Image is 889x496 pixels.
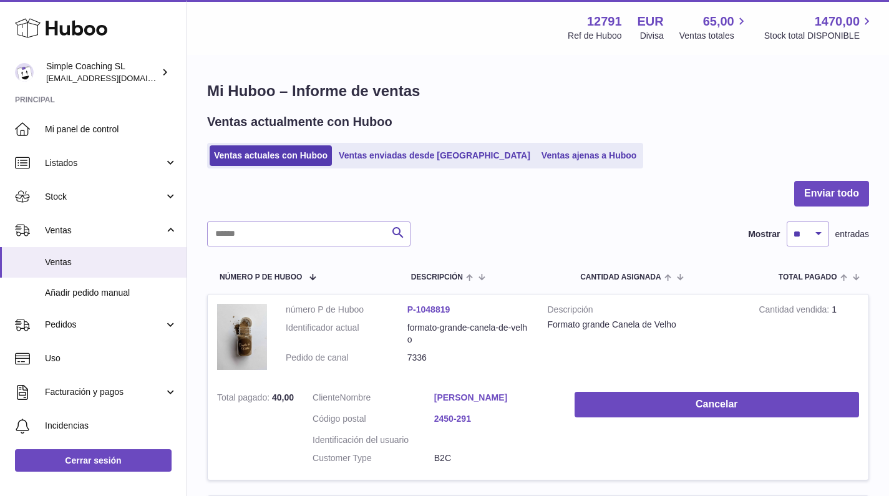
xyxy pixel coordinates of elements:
dt: Identificador actual [286,322,407,346]
a: [PERSON_NAME] [434,392,556,404]
h1: Mi Huboo – Informe de ventas [207,81,869,101]
a: Cerrar sesión [15,449,172,472]
span: Uso [45,353,177,364]
span: Descripción [411,273,463,281]
button: Enviar todo [794,181,869,207]
span: Incidencias [45,420,177,432]
strong: 12791 [587,13,622,30]
span: Ventas [45,256,177,268]
div: Ref de Huboo [568,30,621,42]
dt: Identificación del usuario [313,434,434,446]
span: Cliente [313,392,340,402]
strong: Cantidad vendida [759,304,832,318]
a: 2450-291 [434,413,556,425]
span: 65,00 [703,13,734,30]
span: Ventas [45,225,164,236]
strong: Descripción [548,304,741,319]
span: entradas [835,228,869,240]
h2: Ventas actualmente con Huboo [207,114,392,130]
dt: Customer Type [313,452,434,464]
span: Listados [45,157,164,169]
div: Simple Coaching SL [46,61,158,84]
strong: EUR [638,13,664,30]
td: 1 [749,294,868,382]
span: número P de Huboo [220,273,302,281]
dd: formato-grande-canela-de-velho [407,322,529,346]
span: Mi panel de control [45,124,177,135]
strong: Total pagado [217,392,272,406]
a: Ventas ajenas a Huboo [537,145,641,166]
span: 40,00 [272,392,294,402]
div: Divisa [640,30,664,42]
a: Ventas enviadas desde [GEOGRAPHIC_DATA] [334,145,535,166]
span: Ventas totales [679,30,749,42]
dt: Nombre [313,392,434,407]
button: Cancelar [575,392,859,417]
span: Stock total DISPONIBLE [764,30,874,42]
span: [EMAIL_ADDRESS][DOMAIN_NAME] [46,73,183,83]
dt: número P de Huboo [286,304,407,316]
dd: B2C [434,452,556,464]
a: 65,00 Ventas totales [679,13,749,42]
a: P-1048819 [407,304,450,314]
span: Total pagado [779,273,837,281]
dt: Pedido de canal [286,352,407,364]
span: Cantidad ASIGNADA [580,273,661,281]
div: Formato grande Canela de Velho [548,319,741,331]
span: Pedidos [45,319,164,331]
a: Ventas actuales con Huboo [210,145,332,166]
dt: Código postal [313,413,434,428]
span: Stock [45,191,164,203]
span: 1470,00 [815,13,860,30]
label: Mostrar [748,228,780,240]
span: Facturación y pagos [45,386,164,398]
img: info@simplecoaching.es [15,63,34,82]
span: Añadir pedido manual [45,287,177,299]
dd: 7336 [407,352,529,364]
img: PXL_20250620_111105300-scaled-e1750761041544.jpg [217,304,267,370]
a: 1470,00 Stock total DISPONIBLE [764,13,874,42]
